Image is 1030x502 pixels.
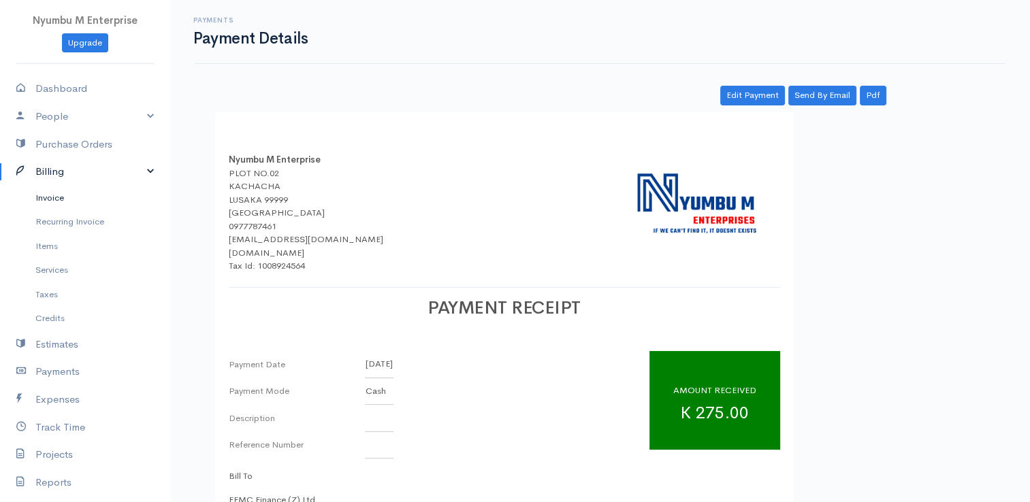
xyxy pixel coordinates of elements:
h6: Payments [193,16,308,24]
a: Pdf [860,86,886,105]
td: Description [229,405,365,432]
td: Payment Date [229,351,365,378]
div: K 275.00 [649,351,780,450]
td: Reference Number [229,431,365,458]
img: logo-43845.png [610,153,780,250]
h1: PAYMENT RECEIPT [229,299,780,318]
td: Cash [365,378,393,405]
p: Bill To [229,469,426,483]
h1: Payment Details [193,30,308,47]
a: Edit Payment [720,86,785,105]
td: [DATE] [365,351,393,378]
td: Payment Mode [229,378,365,405]
a: Upgrade [62,33,108,53]
span: AMOUNT RECEIVED [673,384,756,396]
a: Send By Email [788,86,856,105]
div: PLOT NO.02 KACHACHA LUSAKA 99999 [GEOGRAPHIC_DATA] 0977787461 [EMAIL_ADDRESS][DOMAIN_NAME] [DOMAI... [229,167,383,273]
span: Nyumbu M Enterprise [33,14,138,27]
b: Nyumbu M Enterprise [229,154,321,165]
